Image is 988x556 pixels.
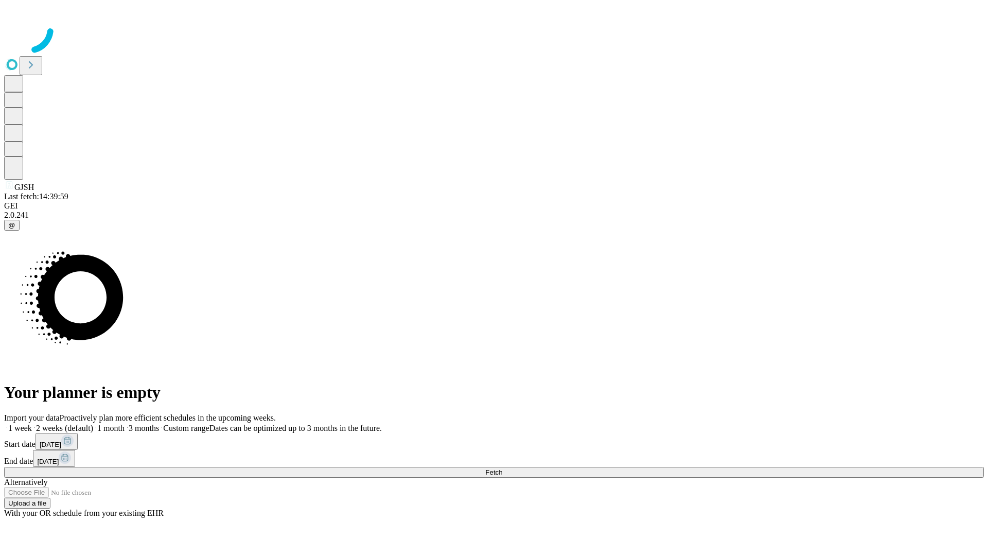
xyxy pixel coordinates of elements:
[4,467,984,478] button: Fetch
[8,221,15,229] span: @
[4,498,50,509] button: Upload a file
[163,424,209,432] span: Custom range
[4,413,60,422] span: Import your data
[129,424,159,432] span: 3 months
[4,211,984,220] div: 2.0.241
[36,433,78,450] button: [DATE]
[4,450,984,467] div: End date
[4,220,20,231] button: @
[36,424,93,432] span: 2 weeks (default)
[40,441,61,448] span: [DATE]
[4,192,68,201] span: Last fetch: 14:39:59
[4,433,984,450] div: Start date
[209,424,382,432] span: Dates can be optimized up to 3 months in the future.
[37,458,59,465] span: [DATE]
[4,478,47,486] span: Alternatively
[14,183,34,192] span: GJSH
[4,509,164,517] span: With your OR schedule from your existing EHR
[97,424,125,432] span: 1 month
[4,201,984,211] div: GEI
[4,383,984,402] h1: Your planner is empty
[485,468,502,476] span: Fetch
[60,413,276,422] span: Proactively plan more efficient schedules in the upcoming weeks.
[33,450,75,467] button: [DATE]
[8,424,32,432] span: 1 week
